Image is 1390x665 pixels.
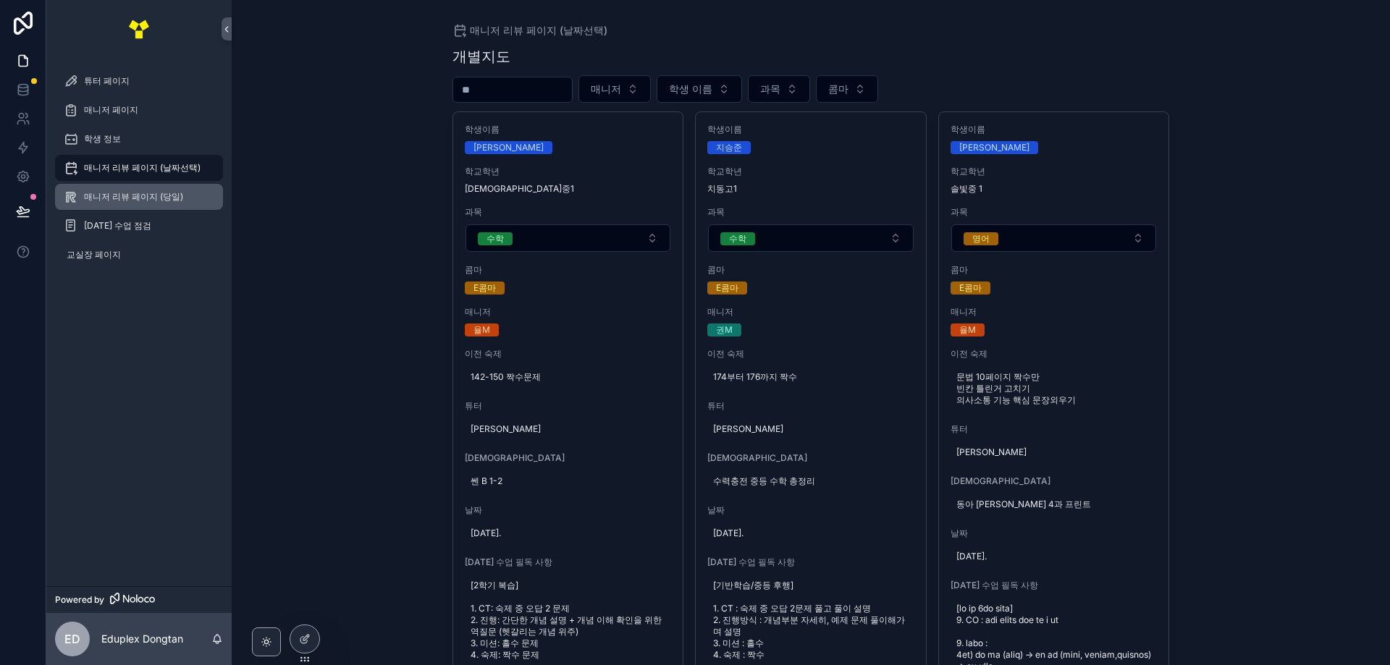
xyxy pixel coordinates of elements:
span: 142-150 짝수문제 [471,371,666,383]
div: E콤마 [959,281,982,295]
span: 튜터 [707,400,914,412]
span: 학교학년 [465,166,672,177]
span: [DATE] 수업 필독 사항 [465,556,672,568]
button: Select Button [466,224,671,252]
span: 매니저 페이지 [84,104,138,116]
span: 날짜 [465,504,672,516]
div: 영어 [972,232,990,245]
span: 수력충전 중등 수학 총정리 [713,475,909,487]
button: Select Button [748,75,810,103]
span: 튜터 [465,400,672,412]
span: 날짜 [951,528,1158,539]
span: 이전 숙제 [465,348,672,360]
span: [DATE] 수업 필독 사항 [707,556,914,568]
a: 매니저 리뷰 페이지 (날짜선택) [55,155,223,181]
span: [DEMOGRAPHIC_DATA] [951,475,1158,487]
span: [PERSON_NAME] [956,446,1152,458]
span: [DEMOGRAPHIC_DATA] [465,452,672,464]
span: [PERSON_NAME] [471,423,666,435]
span: 과목 [707,206,914,218]
a: 튜터 페이지 [55,68,223,94]
span: 교실장 페이지 [67,249,121,261]
span: 쎈 B 1-2 [471,475,666,487]
span: 학생 정보 [84,133,121,145]
div: 권M [716,323,733,336]
a: 매니저 리뷰 페이지 (당일) [55,184,223,210]
span: 솔빛중 1 [951,183,1158,195]
span: 콤마 [951,264,1158,276]
span: 학생이름 [465,124,672,135]
span: [DATE]. [713,528,909,539]
span: 매니저 [707,306,914,318]
span: 날짜 [707,504,914,516]
span: 튜터 페이지 [84,75,130,87]
a: [DATE] 수업 점검 [55,213,223,239]
span: 과목 [760,82,780,96]
span: [DEMOGRAPHIC_DATA] [707,452,914,464]
span: 콤마 [465,264,672,276]
span: 매니저 리뷰 페이지 (날짜선택) [470,23,607,38]
div: 수학 [729,232,746,245]
span: 문법 10페이지 짝수만 빈칸 틀린거 고치기 의사소통 기능 핵심 문장외우기 [956,371,1152,406]
span: 이전 숙제 [951,348,1158,360]
span: [DATE]. [956,551,1152,562]
span: 과목 [465,206,672,218]
div: scrollable content [46,58,232,287]
span: 콤마 [828,82,848,96]
div: [PERSON_NAME] [959,141,1029,154]
button: Select Button [951,224,1157,252]
div: 율M [473,323,490,336]
div: [PERSON_NAME] [473,141,544,154]
span: 동아 [PERSON_NAME] 4과 프린트 [956,499,1152,510]
span: 튜터 [951,423,1158,435]
p: Eduplex Dongtan [101,632,183,646]
span: 학생이름 [707,124,914,135]
div: 율M [959,323,976,336]
span: 매니저 리뷰 페이지 (당일) [84,191,183,203]
a: 매니저 페이지 [55,97,223,123]
div: 지승준 [716,141,742,154]
button: Select Button [578,75,651,103]
span: 학생이름 [951,124,1158,135]
button: Select Button [816,75,878,103]
span: [DATE] 수업 필독 사항 [951,580,1158,591]
span: 이전 숙제 [707,348,914,360]
span: 콤마 [707,264,914,276]
span: Powered by [55,594,104,606]
span: 치동고1 [707,183,914,195]
div: E콤마 [473,281,496,295]
span: 학생 이름 [669,82,712,96]
span: 학교학년 [951,166,1158,177]
span: 매니저 리뷰 페이지 (날짜선택) [84,162,201,174]
button: Select Button [657,75,742,103]
span: 학교학년 [707,166,914,177]
a: 교실장 페이지 [55,242,223,268]
span: [DATE] 수업 점검 [84,220,151,232]
span: [DATE]. [471,528,666,539]
div: E콤마 [716,281,738,295]
span: 과목 [951,206,1158,218]
a: 학생 정보 [55,126,223,152]
img: App logo [127,17,151,41]
div: 수학 [486,232,504,245]
span: [PERSON_NAME] [713,423,909,435]
span: 매니저 [951,306,1158,318]
h1: 개별지도 [452,46,510,67]
span: 매니저 [465,306,672,318]
a: Powered by [46,586,232,613]
span: 매니저 [591,82,621,96]
span: 174부터 176까지 짝수 [713,371,909,383]
span: ED [64,630,80,648]
button: Select Button [708,224,914,252]
span: [DEMOGRAPHIC_DATA]중1 [465,183,672,195]
a: 매니저 리뷰 페이지 (날짜선택) [452,23,607,38]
